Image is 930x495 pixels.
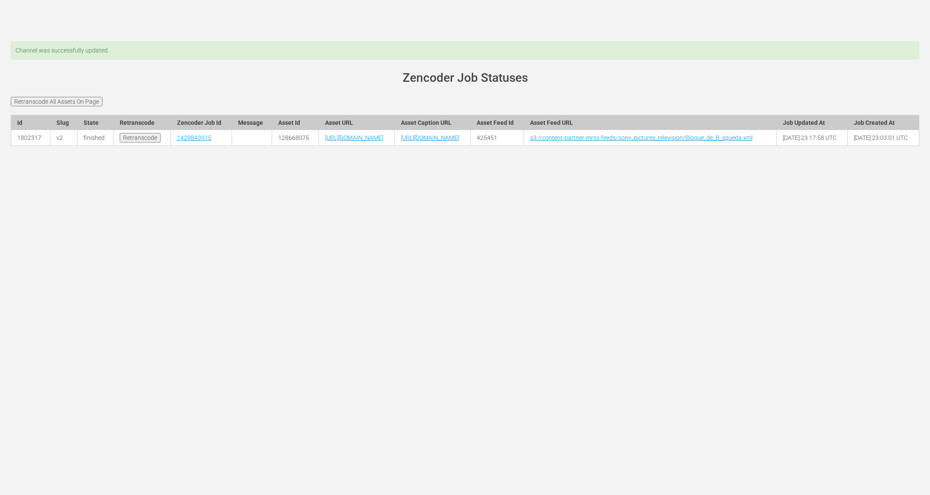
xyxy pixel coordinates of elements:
[848,115,919,130] th: Job Created At
[50,115,77,130] th: Slug
[113,115,170,130] th: Retranscode
[50,130,77,146] td: v2
[272,130,319,146] td: 128668075
[170,115,232,130] th: Zencoder Job Id
[776,115,848,130] th: Job Updated At
[120,133,161,142] input: Retranscode
[530,134,753,141] a: s3://content-partner-mrss-feeds/sony_pictures_television/Bloque_de_B_squeda.xml
[471,115,524,130] th: Asset Feed Id
[11,41,919,59] div: Channel was successfully updated.
[77,115,113,130] th: State
[11,115,50,130] th: Id
[232,115,272,130] th: Message
[401,134,459,141] a: [URL][DOMAIN_NAME]
[524,115,776,130] th: Asset Feed URL
[319,115,394,130] th: Asset URL
[23,71,907,85] h1: Zencoder Job Statuses
[395,115,471,130] th: Asset Caption URL
[272,115,319,130] th: Asset Id
[848,130,919,146] td: [DATE] 23:03:01 UTC
[11,130,50,146] td: 1802317
[77,130,113,146] td: finished
[471,130,524,146] td: 425451
[177,134,211,141] a: 1429843915
[11,97,102,106] input: Retranscode All Assets On Page
[776,130,848,146] td: [DATE] 23:17:58 UTC
[325,134,383,141] a: [URL][DOMAIN_NAME]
